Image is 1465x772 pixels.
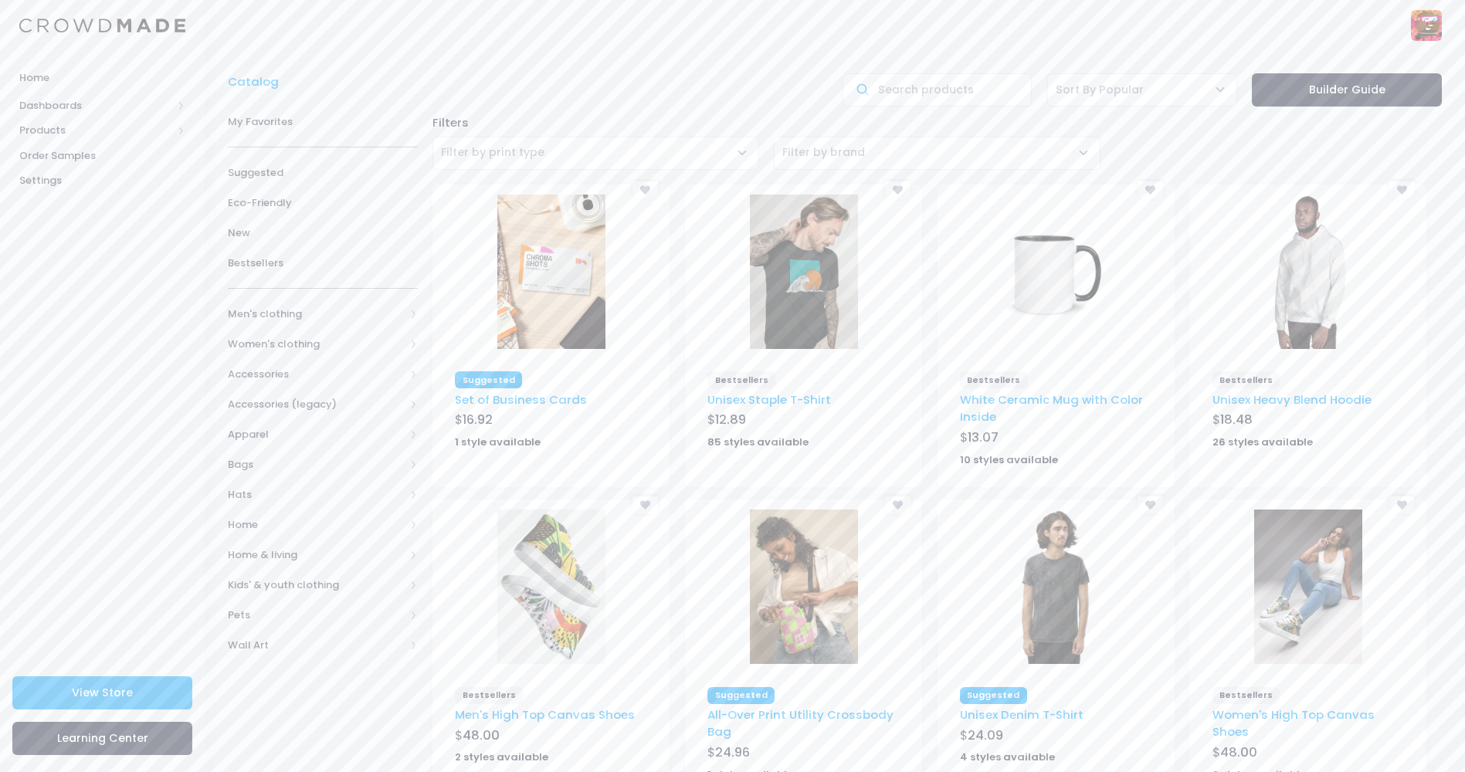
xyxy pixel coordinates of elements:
[1252,73,1442,107] a: Builder Guide
[707,411,900,432] div: $
[228,248,418,278] a: Bestsellers
[455,706,635,723] a: Men's High Top Canvas Shoes
[960,391,1143,425] a: White Ceramic Mug with Color Inside
[455,687,523,704] span: Bestsellers
[1220,743,1257,761] span: 48.00
[425,114,1449,131] div: Filters
[1047,73,1237,107] span: Sort By Popular
[707,371,775,388] span: Bestsellers
[228,517,405,533] span: Home
[12,722,192,755] a: Learning Center
[960,428,1152,450] div: $
[1056,82,1144,98] span: Sort By Popular
[228,107,418,137] a: My Favorites
[774,137,1100,170] span: Filter by brand
[228,337,405,352] span: Women's clothing
[968,428,999,446] span: 13.07
[228,256,418,271] span: Bestsellers
[228,306,405,322] span: Men's clothing
[707,706,894,740] a: All-Over Print Utility Crossbody Bag
[455,435,541,449] strong: 1 style available
[19,19,185,33] img: Logo
[455,391,587,408] a: Set of Business Cards
[228,367,405,382] span: Accessories
[19,70,185,86] span: Home
[1212,411,1405,432] div: $
[707,435,809,449] strong: 85 styles available
[455,726,647,748] div: $
[960,750,1055,764] strong: 4 styles available
[1212,391,1372,408] a: Unisex Heavy Blend Hoodie
[19,123,172,138] span: Products
[228,188,418,218] a: Eco-Friendly
[1212,371,1280,388] span: Bestsellers
[432,137,759,170] span: Filter by print type
[960,726,1152,748] div: $
[707,743,900,765] div: $
[968,726,1003,744] span: 24.09
[19,148,185,164] span: Order Samples
[782,144,865,160] span: Filter by brand
[455,750,548,764] strong: 2 styles available
[1212,706,1375,740] a: Women's High Top Canvas Shoes
[715,411,746,428] span: 12.89
[12,676,192,709] a: View Store
[463,411,493,428] span: 16.92
[960,371,1028,388] span: Bestsellers
[228,397,405,412] span: Accessories (legacy)
[843,73,1033,107] input: Search products
[960,452,1058,467] strong: 10 styles available
[228,487,405,503] span: Hats
[960,687,1027,704] span: Suggested
[228,577,405,593] span: Kids' & youth clothing
[57,730,148,746] span: Learning Center
[72,685,133,700] span: View Store
[19,98,172,113] span: Dashboards
[228,225,418,241] span: New
[1212,743,1405,765] div: $
[228,195,418,211] span: Eco-Friendly
[715,743,750,761] span: 24.96
[1220,411,1253,428] span: 18.48
[228,608,405,623] span: Pets
[228,427,405,442] span: Apparel
[1411,10,1442,41] img: User
[707,391,831,408] a: Unisex Staple T-Shirt
[455,411,647,432] div: $
[463,726,500,744] span: 48.00
[455,371,522,388] span: Suggested
[228,165,418,181] span: Suggested
[441,144,544,160] span: Filter by print type
[19,173,185,188] span: Settings
[228,547,405,563] span: Home & living
[228,157,418,188] a: Suggested
[228,638,405,653] span: Wall Art
[228,114,418,130] span: My Favorites
[782,144,865,161] span: Filter by brand
[1212,435,1313,449] strong: 26 styles available
[707,687,775,704] span: Suggested
[228,457,405,472] span: Bags
[441,144,544,161] span: Filter by print type
[228,218,418,248] a: New
[1212,687,1280,704] span: Bestsellers
[960,706,1083,723] a: Unisex Denim T-Shirt
[228,73,287,90] a: Catalog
